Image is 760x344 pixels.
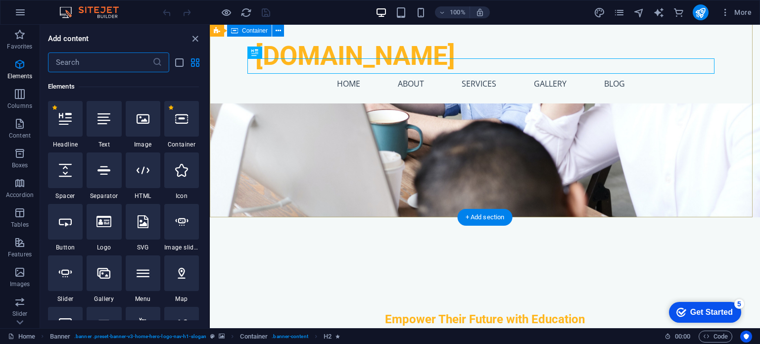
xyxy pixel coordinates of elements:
[435,6,470,18] button: 100%
[189,33,201,45] button: close panel
[633,7,645,18] i: Navigator
[210,25,760,328] iframe: To enrich screen reader interactions, please activate Accessibility in Grammarly extension settings
[87,295,121,303] span: Gallery
[126,101,160,148] div: Image
[126,152,160,200] div: HTML
[87,244,121,251] span: Logo
[164,101,199,148] div: Container
[48,141,83,148] span: Headline
[173,56,185,68] button: list-view
[87,255,121,303] div: Gallery
[242,28,268,34] span: Container
[458,209,513,226] div: + Add section
[7,102,32,110] p: Columns
[48,204,83,251] div: Button
[48,255,83,303] div: Slider
[8,250,32,258] p: Features
[48,244,83,251] span: Button
[164,192,199,200] span: Icon
[740,331,752,343] button: Usercentrics
[87,141,121,148] span: Text
[126,141,160,148] span: Image
[11,221,29,229] p: Tables
[164,244,199,251] span: Image slider
[653,7,665,18] i: AI Writer
[8,331,35,343] a: Click to cancel selection. Double-click to open Pages
[50,331,340,343] nav: breadcrumb
[240,331,268,343] span: Click to select. Double-click to edit
[673,6,685,18] button: commerce
[240,6,252,18] button: reload
[87,152,121,200] div: Separator
[87,192,121,200] span: Separator
[10,280,30,288] p: Images
[594,7,605,18] i: Design (Ctrl+Alt+Y)
[74,331,206,343] span: . banner .preset-banner-v3-home-hero-logo-nav-h1-slogan
[7,72,33,80] p: Elements
[126,204,160,251] div: SVG
[48,52,152,72] input: Search
[682,333,683,340] span: :
[48,295,83,303] span: Slider
[189,56,201,68] button: grid-view
[87,101,121,148] div: Text
[6,191,34,199] p: Accordion
[52,105,57,110] span: Remove from favorites
[693,4,709,20] button: publish
[7,43,32,50] p: Favorites
[12,310,28,318] p: Slider
[126,255,160,303] div: Menu
[272,331,308,343] span: . banner-content
[168,105,174,110] span: Remove from favorites
[87,204,121,251] div: Logo
[57,6,131,18] img: Editor Logo
[475,8,484,17] i: On resize automatically adjust zoom level to fit chosen device.
[653,6,665,18] button: text_generator
[695,7,706,18] i: Publish
[164,204,199,251] div: Image slider
[594,6,606,18] button: design
[614,6,625,18] button: pages
[126,295,160,303] span: Menu
[50,331,71,343] span: Click to select. Double-click to edit
[220,6,232,18] button: Click here to leave preview mode and continue editing
[716,4,756,20] button: More
[126,244,160,251] span: SVG
[164,255,199,303] div: Map
[324,331,332,343] span: Click to select. Double-click to edit
[48,33,89,45] h6: Add content
[164,152,199,200] div: Icon
[335,334,340,339] i: Element contains an animation
[48,101,83,148] div: Headline
[699,331,732,343] button: Code
[48,81,199,93] h6: Elements
[665,331,691,343] h6: Session time
[210,334,215,339] i: This element is a customizable preset
[675,331,690,343] span: 00 00
[673,7,684,18] i: Commerce
[219,334,225,339] i: This element contains a background
[720,7,752,17] span: More
[661,297,745,327] iframe: To enrich screen reader interactions, please activate Accessibility in Grammarly extension settings
[703,331,728,343] span: Code
[614,7,625,18] i: Pages (Ctrl+Alt+S)
[164,141,199,148] span: Container
[12,161,28,169] p: Boxes
[164,295,199,303] span: Map
[633,6,645,18] button: navigator
[48,192,83,200] span: Spacer
[9,132,31,140] p: Content
[48,152,83,200] div: Spacer
[240,7,252,18] i: Reload page
[450,6,466,18] h6: 100%
[126,192,160,200] span: HTML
